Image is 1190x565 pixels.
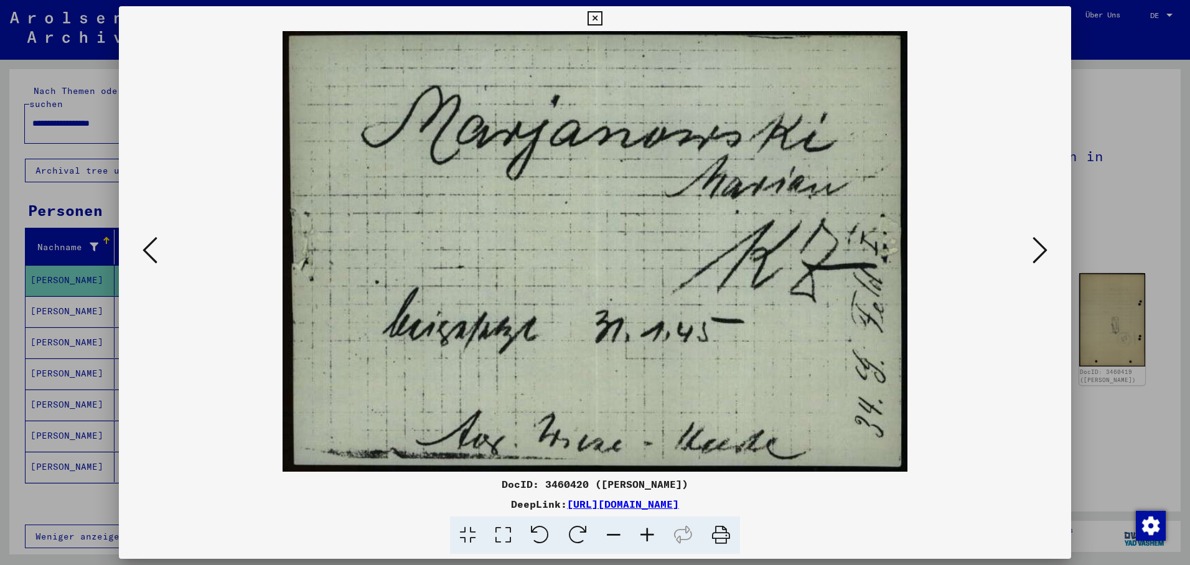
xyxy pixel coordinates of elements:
[119,477,1071,492] div: DocID: 3460420 ([PERSON_NAME])
[567,498,679,510] a: [URL][DOMAIN_NAME]
[119,497,1071,511] div: DeepLink:
[1136,511,1166,541] img: Zustimmung ändern
[161,31,1029,472] img: 001.jpg
[1135,510,1165,540] div: Zustimmung ändern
